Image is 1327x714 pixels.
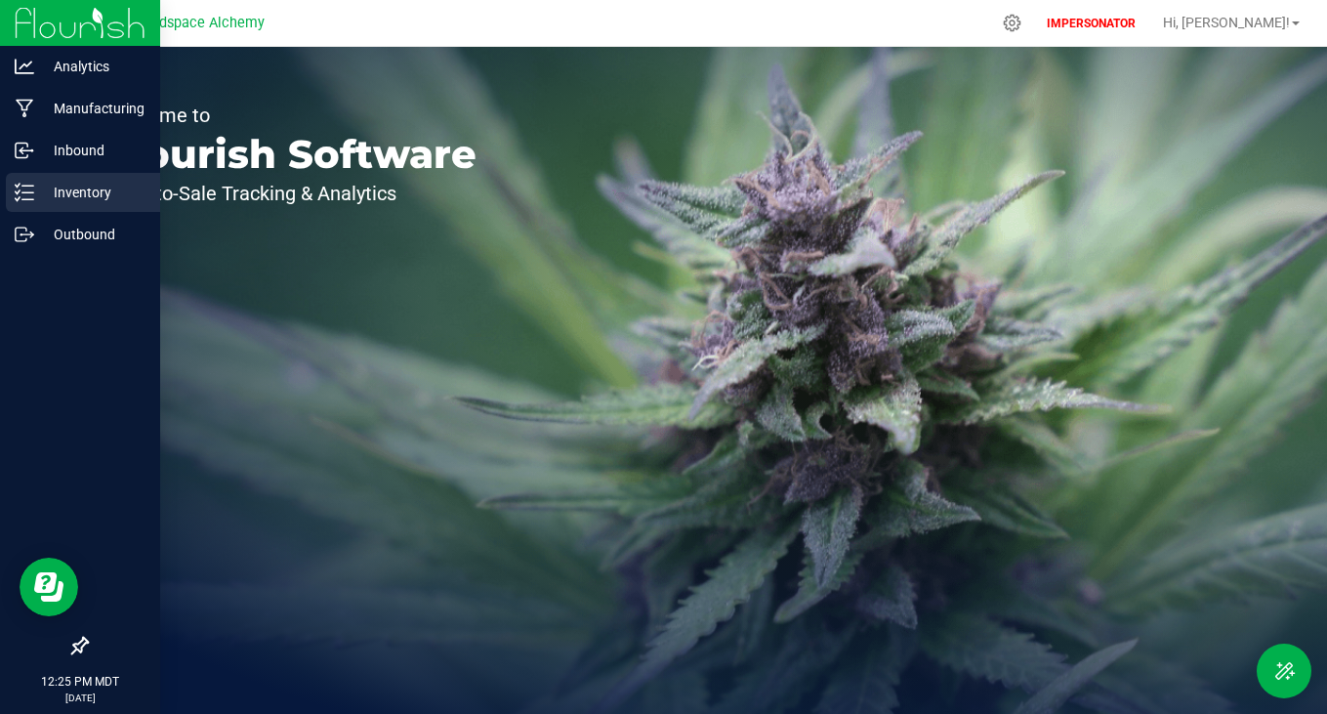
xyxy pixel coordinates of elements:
[1163,15,1290,30] span: Hi, [PERSON_NAME]!
[20,558,78,616] iframe: Resource center
[105,135,477,174] p: Flourish Software
[105,105,477,125] p: Welcome to
[15,225,34,244] inline-svg: Outbound
[9,691,151,705] p: [DATE]
[15,99,34,118] inline-svg: Manufacturing
[105,184,477,203] p: Seed-to-Sale Tracking & Analytics
[34,223,151,246] p: Outbound
[9,673,151,691] p: 12:25 PM MDT
[34,139,151,162] p: Inbound
[34,97,151,120] p: Manufacturing
[1039,15,1143,32] p: IMPERSONATOR
[15,57,34,76] inline-svg: Analytics
[134,15,265,31] span: Headspace Alchemy
[15,141,34,160] inline-svg: Inbound
[34,181,151,204] p: Inventory
[1257,644,1311,698] button: Toggle Menu
[1000,14,1024,32] div: Manage settings
[34,55,151,78] p: Analytics
[15,183,34,202] inline-svg: Inventory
